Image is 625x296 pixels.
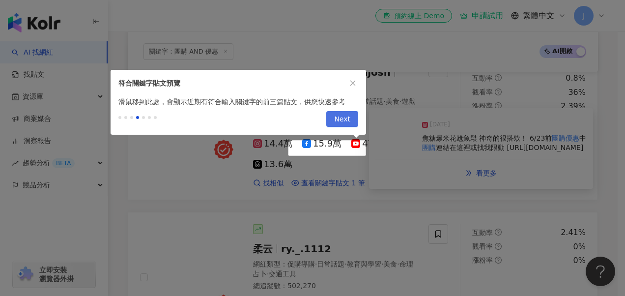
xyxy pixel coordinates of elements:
[118,78,347,89] div: 符合關鍵字貼文預覽
[111,96,366,107] div: 滑鼠移到此處，會顯示近期有符合輸入關鍵字的前三篇貼文，供您快速參考
[347,78,358,89] button: close
[349,80,356,87] span: close
[334,112,350,127] span: Next
[326,111,358,127] button: Next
